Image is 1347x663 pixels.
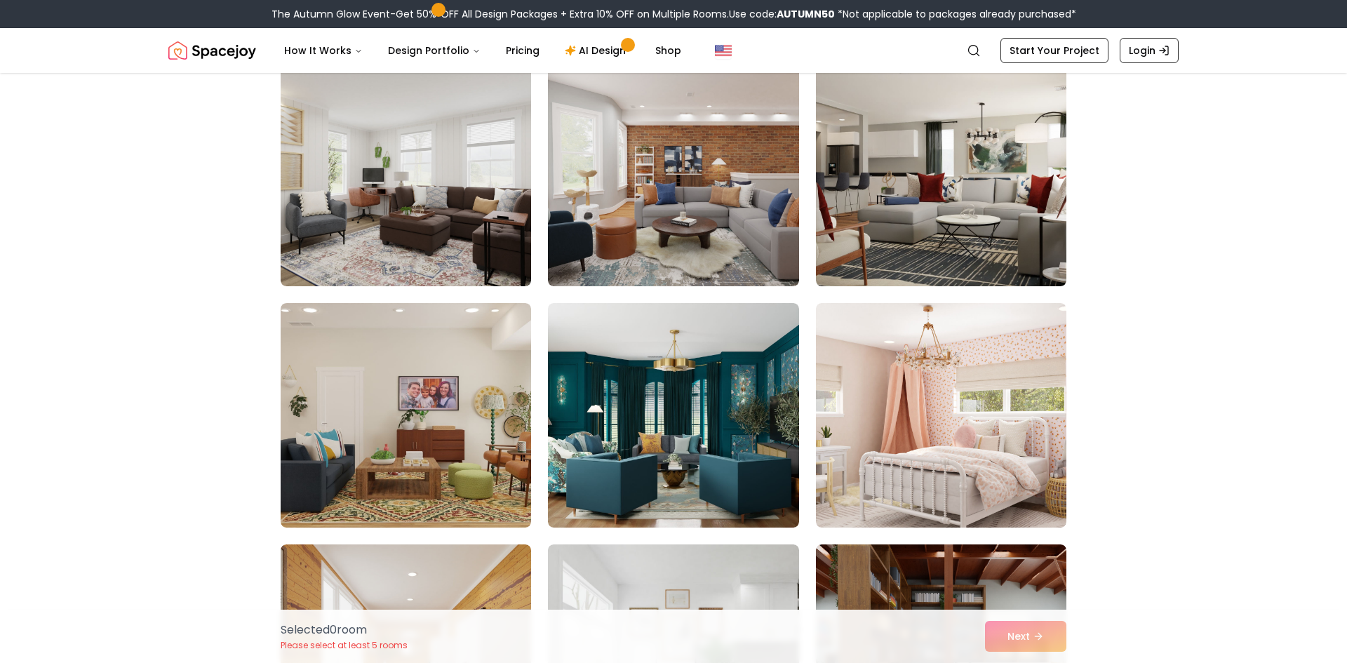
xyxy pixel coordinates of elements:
[816,303,1066,528] img: Room room-18
[273,36,692,65] nav: Main
[281,640,408,651] p: Please select at least 5 rooms
[777,7,835,21] b: AUTUMN50
[281,622,408,638] p: Selected 0 room
[835,7,1076,21] span: *Not applicable to packages already purchased*
[548,62,798,286] img: Room room-14
[495,36,551,65] a: Pricing
[168,36,256,65] a: Spacejoy
[548,303,798,528] img: Room room-17
[816,62,1066,286] img: Room room-15
[644,36,692,65] a: Shop
[377,36,492,65] button: Design Portfolio
[168,28,1179,73] nav: Global
[1120,38,1179,63] a: Login
[554,36,641,65] a: AI Design
[273,36,374,65] button: How It Works
[168,36,256,65] img: Spacejoy Logo
[1000,38,1108,63] a: Start Your Project
[281,303,531,528] img: Room room-16
[272,7,1076,21] div: The Autumn Glow Event-Get 50% OFF All Design Packages + Extra 10% OFF on Multiple Rooms.
[715,42,732,59] img: United States
[281,62,531,286] img: Room room-13
[729,7,835,21] span: Use code:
